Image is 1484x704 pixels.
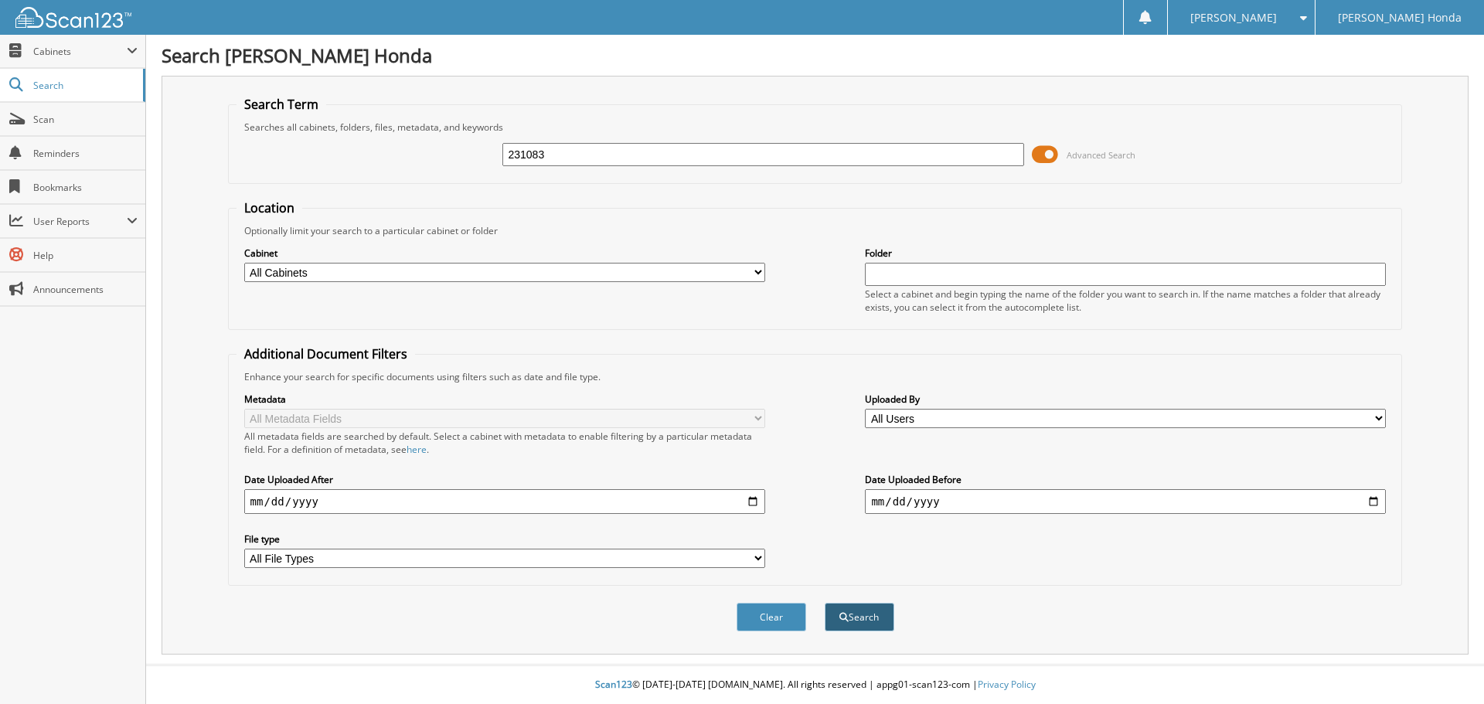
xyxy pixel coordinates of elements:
[237,96,326,113] legend: Search Term
[865,247,1386,260] label: Folder
[244,489,765,514] input: start
[237,121,1394,134] div: Searches all cabinets, folders, files, metadata, and keywords
[33,45,127,58] span: Cabinets
[1190,13,1277,22] span: [PERSON_NAME]
[244,393,765,406] label: Metadata
[865,489,1386,514] input: end
[244,430,765,456] div: All metadata fields are searched by default. Select a cabinet with metadata to enable filtering b...
[33,79,135,92] span: Search
[865,287,1386,314] div: Select a cabinet and begin typing the name of the folder you want to search in. If the name match...
[825,603,894,631] button: Search
[33,215,127,228] span: User Reports
[162,43,1469,68] h1: Search [PERSON_NAME] Honda
[237,370,1394,383] div: Enhance your search for specific documents using filters such as date and file type.
[407,443,427,456] a: here
[244,473,765,486] label: Date Uploaded After
[33,283,138,296] span: Announcements
[865,393,1386,406] label: Uploaded By
[33,181,138,194] span: Bookmarks
[33,113,138,126] span: Scan
[244,532,765,546] label: File type
[146,666,1484,704] div: © [DATE]-[DATE] [DOMAIN_NAME]. All rights reserved | appg01-scan123-com |
[1067,149,1135,161] span: Advanced Search
[33,249,138,262] span: Help
[1407,630,1484,704] iframe: Chat Widget
[978,678,1036,691] a: Privacy Policy
[15,7,131,28] img: scan123-logo-white.svg
[237,224,1394,237] div: Optionally limit your search to a particular cabinet or folder
[595,678,632,691] span: Scan123
[244,247,765,260] label: Cabinet
[1338,13,1462,22] span: [PERSON_NAME] Honda
[865,473,1386,486] label: Date Uploaded Before
[237,345,415,362] legend: Additional Document Filters
[237,199,302,216] legend: Location
[737,603,806,631] button: Clear
[33,147,138,160] span: Reminders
